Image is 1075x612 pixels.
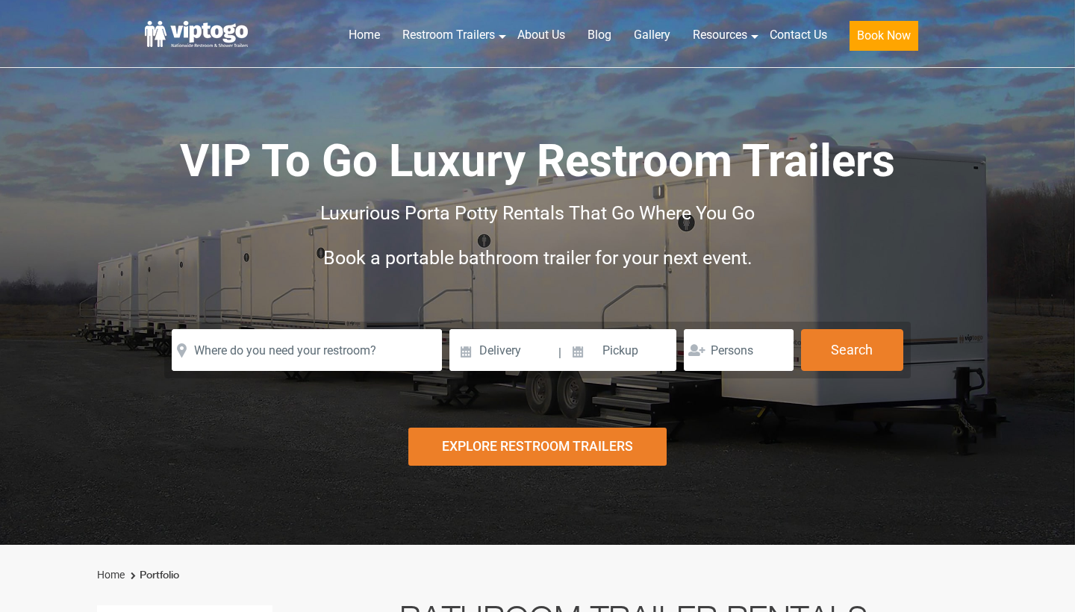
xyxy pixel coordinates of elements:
[838,19,929,60] a: Book Now
[623,19,682,51] a: Gallery
[408,428,667,466] div: Explore Restroom Trailers
[1015,552,1075,612] button: Live Chat
[850,21,918,51] button: Book Now
[682,19,758,51] a: Resources
[506,19,576,51] a: About Us
[391,19,506,51] a: Restroom Trailers
[337,19,391,51] a: Home
[558,329,561,377] span: |
[801,329,903,371] button: Search
[449,329,556,371] input: Delivery
[320,202,755,224] span: Luxurious Porta Potty Rentals That Go Where You Go
[576,19,623,51] a: Blog
[180,134,895,187] span: VIP To Go Luxury Restroom Trailers
[172,329,442,371] input: Where do you need your restroom?
[323,247,752,269] span: Book a portable bathroom trailer for your next event.
[758,19,838,51] a: Contact Us
[563,329,676,371] input: Pickup
[684,329,794,371] input: Persons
